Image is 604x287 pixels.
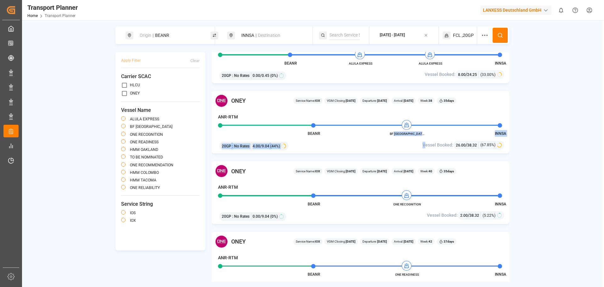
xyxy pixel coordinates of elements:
[427,212,458,219] span: Vessel Booked:
[130,148,158,152] label: HMM OAKLAND
[377,240,387,243] b: [DATE]
[460,212,481,219] div: /
[428,169,432,173] b: 40
[296,239,320,244] span: Service Name:
[215,235,228,248] img: Carrier
[495,131,506,136] span: INNSA
[130,178,156,182] label: HMM TACOMA
[270,143,280,149] span: (44%)
[315,99,320,102] b: IOX
[568,3,582,17] button: Help Center
[130,171,159,175] label: HMM COLOMBO
[231,96,246,105] span: ONEY
[130,117,159,121] label: ALULA EXPRESS
[495,202,506,206] span: INNSA
[308,131,320,136] span: BEANR
[346,240,355,243] b: [DATE]
[215,164,228,178] img: Carrier
[456,143,466,147] span: 26.00
[218,255,238,261] h4: ANR-RTM
[270,214,278,219] span: (0%)
[284,61,297,66] span: BEANR
[27,3,78,12] div: Transport Planner
[413,61,448,66] span: ALULA EXPRESS
[458,71,479,78] div: /
[308,202,320,206] span: BEANR
[343,61,378,66] span: ALULA EXPRESS
[390,272,424,277] span: ONE READINESS
[480,6,551,15] div: LANXESS Deutschland GmbH
[130,91,140,95] label: ONEY
[253,73,269,78] span: 0.00 / 0.45
[130,211,136,215] label: IOS
[480,72,495,77] span: (33.00%)
[222,73,231,78] span: 20GP
[373,29,435,42] button: [DATE] - [DATE]
[420,239,432,244] span: Week:
[346,99,355,102] b: [DATE]
[232,73,249,78] span: : No Rates
[456,142,479,148] div: /
[469,213,479,218] span: 38.32
[495,61,506,66] span: INNSA
[130,133,163,136] label: ONE RECOGNITION
[394,169,413,174] span: Arrival:
[377,169,387,173] b: [DATE]
[130,140,159,144] label: ONE READINESS
[462,32,474,39] span: ,20GP
[394,239,413,244] span: Arrival:
[460,213,468,218] span: 2.00
[296,169,320,174] span: Service Name:
[218,114,238,120] h4: ANR-RTM
[296,98,320,103] span: Service Name:
[329,31,360,40] input: Search Service String
[253,214,269,219] span: 0.00 / 9.04
[327,169,355,174] span: VGM Closing:
[121,106,200,114] span: Vessel Name
[190,58,200,64] div: Clear
[130,83,140,87] label: HLCU
[362,239,387,244] span: Departure:
[130,219,136,222] label: IOX
[362,169,387,174] span: Departure:
[444,240,454,243] b: 37 days
[121,73,200,80] span: Carrier SCAC
[444,99,454,102] b: 35 days
[554,3,568,17] button: show 0 new notifications
[377,99,387,102] b: [DATE]
[232,214,249,219] span: : No Rates
[390,202,424,207] span: ONE RECOGNITION
[140,33,154,38] span: Origin ||
[420,169,432,174] span: Week:
[425,71,456,78] span: Vessel Booked:
[130,163,173,167] label: ONE RECOMMENDATION
[255,33,280,38] span: || Destination
[218,184,238,191] h4: ANR-RTM
[222,214,231,219] span: 20GP
[403,169,413,173] b: [DATE]
[480,4,554,16] button: LANXESS Deutschland GmbH
[253,143,269,149] span: 4.00 / 9.04
[327,98,355,103] span: VGM Closing:
[403,99,413,102] b: [DATE]
[467,143,477,147] span: 38.32
[130,125,172,129] label: BF [GEOGRAPHIC_DATA]
[327,239,355,244] span: VGM Closing:
[231,167,246,175] span: ONEY
[428,99,432,102] b: 38
[453,32,461,39] span: FCL
[315,240,320,243] b: IOX
[27,14,38,18] a: Home
[308,272,320,277] span: BEANR
[222,143,231,149] span: 20GP
[394,98,413,103] span: Arrival:
[390,131,424,136] span: BF [GEOGRAPHIC_DATA]
[495,272,506,277] span: INNSA
[232,143,249,149] span: : No Rates
[422,142,453,148] span: Vessel Booked:
[420,98,432,103] span: Week:
[238,30,305,41] div: INNSA
[346,169,355,173] b: [DATE]
[130,186,160,190] label: ONE RELIABILITY
[231,237,246,246] span: ONEY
